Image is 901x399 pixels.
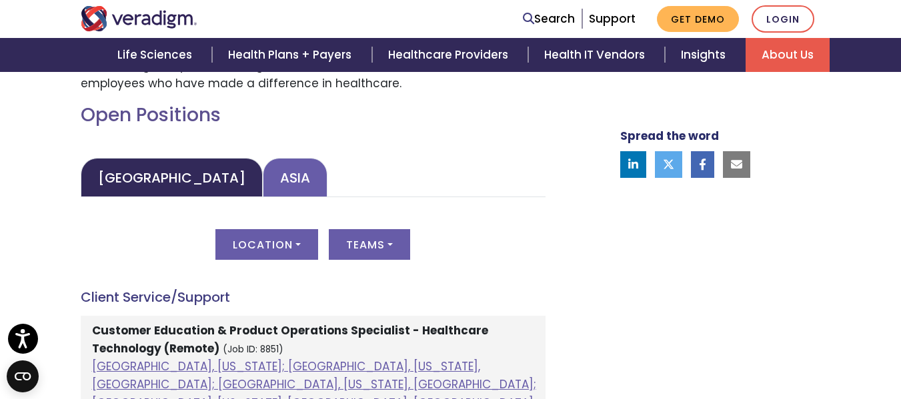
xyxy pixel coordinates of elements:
[81,158,263,197] a: [GEOGRAPHIC_DATA]
[212,38,371,72] a: Health Plans + Payers
[523,10,575,28] a: Search
[81,289,546,305] h4: Client Service/Support
[620,128,719,144] strong: Spread the word
[752,5,814,33] a: Login
[263,158,327,197] a: Asia
[665,38,746,72] a: Insights
[223,343,283,356] small: (Job ID: 8851)
[329,229,410,260] button: Teams
[81,104,546,127] h2: Open Positions
[7,360,39,392] button: Open CMP widget
[81,6,197,31] img: Veradigm logo
[657,6,739,32] a: Get Demo
[589,11,636,27] a: Support
[215,229,318,260] button: Location
[528,38,665,72] a: Health IT Vendors
[101,38,212,72] a: Life Sciences
[92,322,488,356] strong: Customer Education & Product Operations Specialist - Healthcare Technology (Remote)
[746,38,830,72] a: About Us
[372,38,528,72] a: Healthcare Providers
